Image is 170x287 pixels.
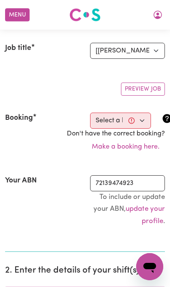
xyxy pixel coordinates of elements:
[136,253,163,280] iframe: Button to launch messaging window, conversation in progress
[67,130,165,150] span: Don't have the correct booking?
[69,5,101,25] a: Careseekers logo
[5,8,30,22] button: Menu
[5,43,31,54] label: Job title
[5,175,37,186] label: Your ABN
[5,265,165,276] h2: 2. Enter the details of your shift(s)
[93,193,165,225] small: To include or update your ABN, .
[121,83,165,96] button: Preview Job
[149,8,167,22] button: My Account
[126,205,165,225] a: update your profile
[69,7,101,22] img: Careseekers logo
[86,139,165,155] button: Make a booking here.
[5,113,33,124] label: Booking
